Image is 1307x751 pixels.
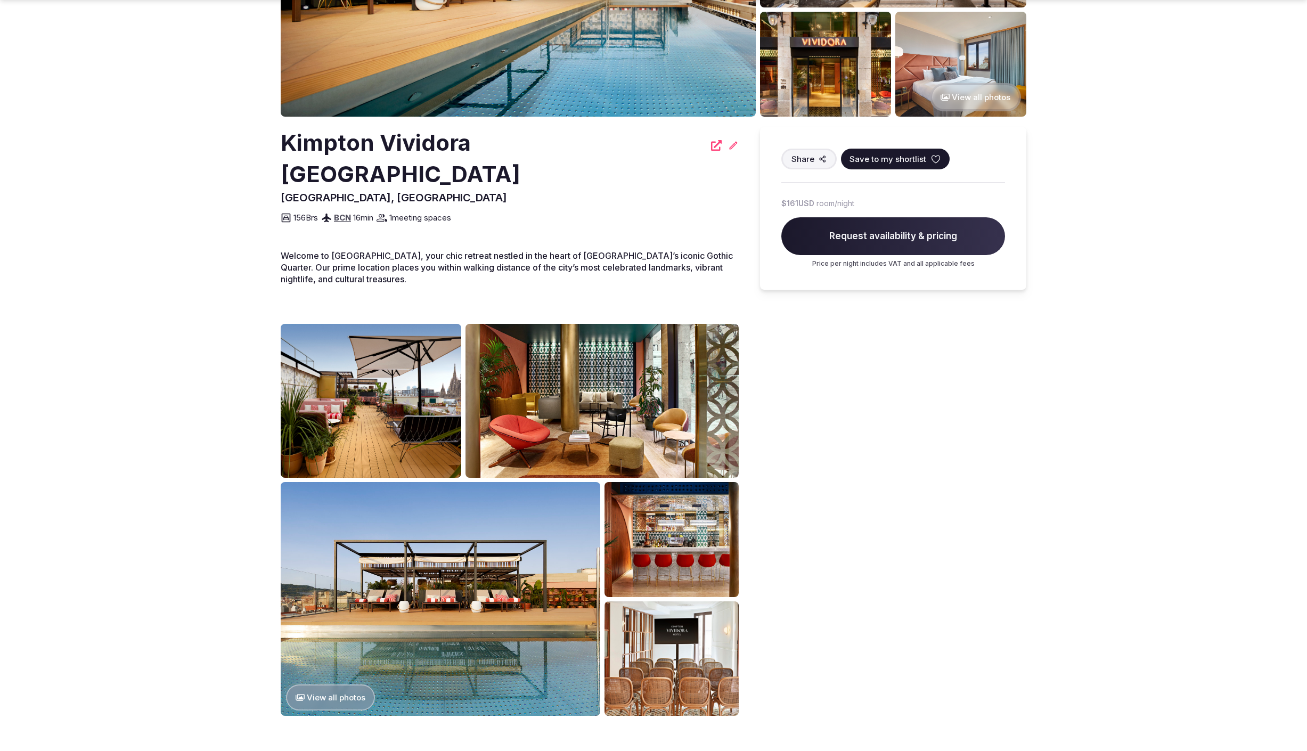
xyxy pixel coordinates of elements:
[781,198,814,209] span: $161 USD
[281,127,705,190] h2: Kimpton Vividora [GEOGRAPHIC_DATA]
[281,482,600,715] img: Venue gallery photo
[841,149,950,169] button: Save to my shortlist
[281,191,507,204] span: [GEOGRAPHIC_DATA], [GEOGRAPHIC_DATA]
[281,324,461,478] img: Venue gallery photo
[605,601,739,716] img: Venue gallery photo
[353,212,373,223] span: 16 min
[781,149,837,169] button: Share
[293,212,318,223] span: 156 Brs
[791,153,814,165] span: Share
[930,83,1021,111] button: View all photos
[781,259,1005,268] p: Price per night includes VAT and all applicable fees
[781,217,1005,256] span: Request availability & pricing
[849,153,926,165] span: Save to my shortlist
[605,482,739,597] img: Venue gallery photo
[760,12,891,117] img: Venue gallery photo
[281,250,733,285] span: Welcome to [GEOGRAPHIC_DATA], your chic retreat nestled in the heart of [GEOGRAPHIC_DATA]’s iconi...
[286,684,375,711] button: View all photos
[465,324,739,478] img: Venue gallery photo
[334,213,351,223] a: BCN
[895,12,1026,117] img: Venue gallery photo
[389,212,451,223] span: 1 meeting spaces
[816,198,854,209] span: room/night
